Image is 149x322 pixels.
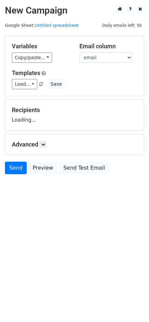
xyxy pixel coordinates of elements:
button: Save [47,79,65,89]
a: Preview [28,162,57,174]
h2: New Campaign [5,5,144,16]
a: Load... [12,79,37,89]
span: Daily emails left: 50 [100,22,144,29]
h5: Advanced [12,141,137,148]
a: Daily emails left: 50 [100,23,144,28]
a: Send [5,162,27,174]
a: Copy/paste... [12,53,52,63]
small: Google Sheet: [5,23,79,28]
h5: Variables [12,43,70,50]
a: Send Test Email [59,162,109,174]
h5: Email column [79,43,137,50]
div: Loading... [12,106,137,124]
a: Untitled spreadsheet [35,23,78,28]
h5: Recipients [12,106,137,114]
a: Templates [12,69,40,76]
